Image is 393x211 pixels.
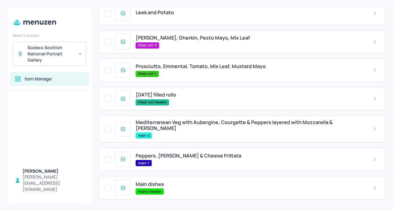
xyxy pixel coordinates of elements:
div: S [16,50,24,58]
span: main-2 [136,133,152,138]
span: Prosciutto, Emmental, Tomato, Mix Leaf, Mustard Mayo [136,63,266,69]
span: main-1 [136,161,152,166]
div: [PERSON_NAME][EMAIL_ADDRESS][DOMAIN_NAME] [23,174,84,192]
span: [DATE] filled rolls [136,92,176,98]
div: Item Manager [25,76,52,82]
span: filled-roll-1 [136,71,159,76]
span: Leek and Potato [136,10,174,15]
div: [PERSON_NAME] [23,168,84,174]
span: Main dishes [136,181,164,187]
span: filled-roll-2 [136,43,159,48]
span: Mediterranean Veg with Aubergine, Courgette & Peppers layered with Mozzarella & [PERSON_NAME] [136,119,363,131]
span: mains-header [136,189,164,194]
span: Peppers, [PERSON_NAME] & Cheese Frittata [136,153,241,159]
div: Select Location [12,33,87,38]
span: [PERSON_NAME], Gherkin, Pesto Mayo, Mix Leaf [136,35,250,41]
div: Sodexo Scottish National Portrait Gallery [27,45,74,63]
span: filled-roll-header [136,100,169,105]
